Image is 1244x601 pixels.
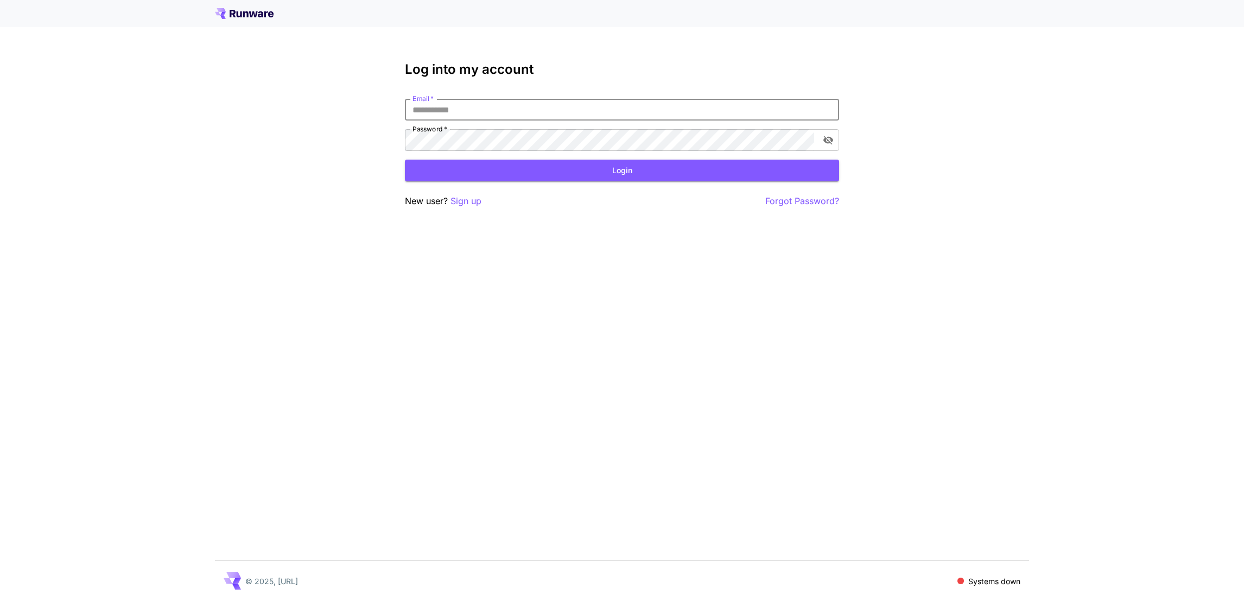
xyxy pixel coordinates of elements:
label: Password [412,124,447,134]
p: New user? [405,194,481,208]
h3: Log into my account [405,62,839,77]
label: Email [412,94,434,103]
button: Forgot Password? [765,194,839,208]
button: Login [405,160,839,182]
button: Sign up [450,194,481,208]
p: © 2025, [URL] [245,575,298,587]
button: toggle password visibility [818,130,838,150]
p: Systems down [968,575,1020,587]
